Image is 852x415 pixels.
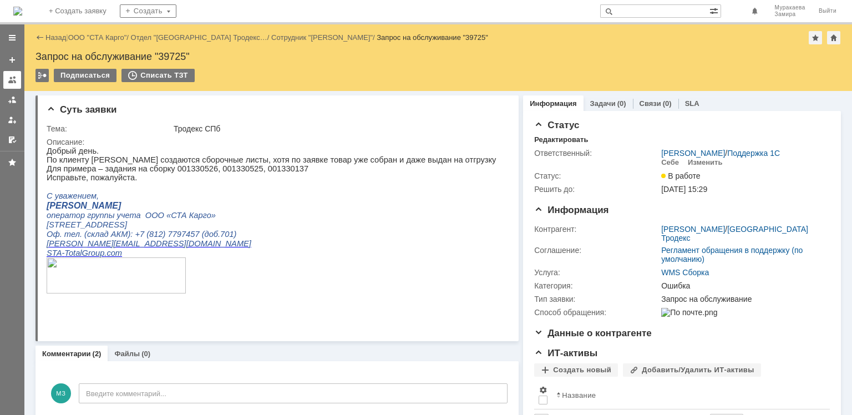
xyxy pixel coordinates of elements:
div: Услуга: [534,268,659,277]
a: Заявки в моей ответственности [3,91,21,109]
a: Отдел "[GEOGRAPHIC_DATA] Тродекс… [131,33,267,42]
a: Связи [640,99,661,108]
a: Регламент обращения в поддержку (по умолчанию) [661,246,803,264]
a: Мои заявки [3,111,21,129]
div: Редактировать [534,135,588,144]
div: Тип заявки: [534,295,659,303]
div: Запрос на обслуживание [661,295,824,303]
div: Запрос на обслуживание "39725" [377,33,488,42]
a: Мои согласования [3,131,21,149]
img: По почте.png [661,308,717,317]
div: (0) [663,99,672,108]
a: Информация [530,99,576,108]
a: [GEOGRAPHIC_DATA] Тродекс [661,225,808,242]
a: Файлы [114,350,140,358]
a: Задачи [590,99,616,108]
div: (0) [141,350,150,358]
div: (0) [617,99,626,108]
div: Сделать домашней страницей [827,31,840,44]
div: Запрос на обслуживание "39725" [35,51,841,62]
span: Расширенный поиск [709,5,721,16]
a: Заявки на командах [3,71,21,89]
div: Описание: [47,138,505,146]
a: Перейти на домашнюю страницу [13,7,22,16]
a: [PERSON_NAME] [661,225,725,234]
div: | [66,33,68,41]
div: / [131,33,272,42]
span: Данные о контрагенте [534,328,652,338]
a: WMS Сборка [661,268,709,277]
div: Ошибка [661,281,824,290]
div: / [661,149,780,158]
a: Сотрудник "[PERSON_NAME]" [271,33,373,42]
span: . [58,102,60,111]
div: Название [562,391,596,399]
a: Комментарии [42,350,91,358]
div: Добавить в избранное [809,31,822,44]
span: В работе [661,171,700,180]
div: / [271,33,377,42]
div: Контрагент: [534,225,659,234]
div: Решить до: [534,185,659,194]
span: [DATE] 15:29 [661,185,707,194]
img: logo [13,7,22,16]
div: Тема: [47,124,171,133]
div: Создать [120,4,176,18]
div: Тродекс СПб [174,124,503,133]
div: / [68,33,131,42]
span: TotalGroup [18,102,58,111]
a: Назад [45,33,66,42]
span: Статус [534,120,579,130]
div: (2) [93,350,102,358]
span: Настройки [539,386,547,394]
a: ООО "СТА Карго" [68,33,127,42]
div: Изменить [688,158,723,167]
span: com [60,102,75,111]
div: Категория: [534,281,659,290]
div: Ответственный: [534,149,659,158]
a: Поддержка 1С [727,149,780,158]
span: 7797457 (доб.701) [121,83,190,92]
div: / [661,225,824,242]
div: Соглашение: [534,246,659,255]
span: ИТ-активы [534,348,597,358]
a: [PERSON_NAME] [661,149,725,158]
div: Себе [661,158,679,167]
span: Суть заявки [47,104,116,115]
a: Создать заявку [3,51,21,69]
a: SLA [685,99,699,108]
span: Информация [534,205,608,215]
span: Замира [774,11,805,18]
span: - [15,102,18,111]
span: Муракаева [774,4,805,11]
div: Работа с массовостью [35,69,49,82]
div: Статус: [534,171,659,180]
th: Название [552,381,821,409]
div: Способ обращения: [534,308,659,317]
span: МЗ [51,383,71,403]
